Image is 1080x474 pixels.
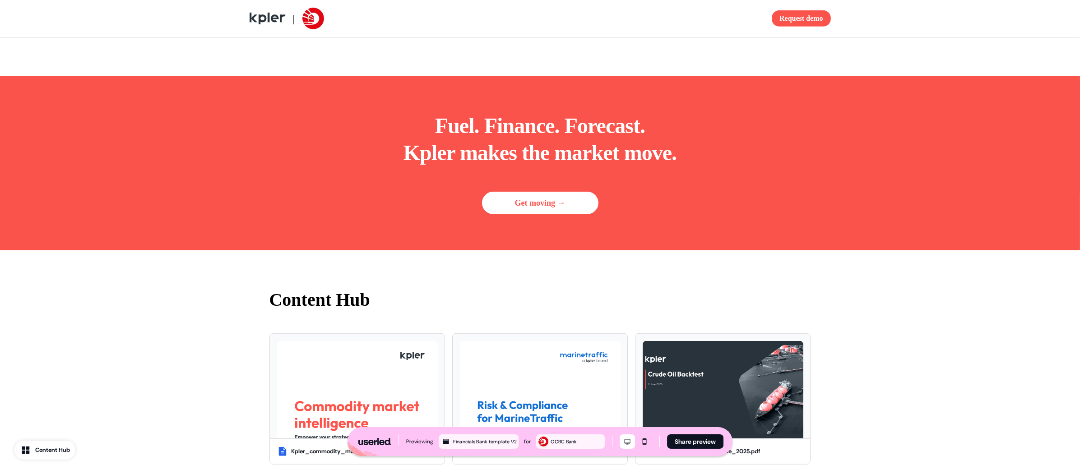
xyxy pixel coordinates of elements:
[620,434,635,449] button: Desktop mode
[460,341,621,438] img: R&C_on_MT_brochure_June2025.pdf
[14,441,75,460] button: Content Hub
[269,333,445,465] button: Kpler_commodity_market_brochure.pdfKpler_commodity_market_brochure.pdf
[635,333,811,465] button: Crude_Oil_Backtest_June_2025.pdfCrude_Oil_Backtest_June_2025.pdf
[667,434,723,449] button: Share preview
[292,447,404,456] div: Kpler_commodity_market_brochure.pdf
[403,112,677,166] p: Fuel. Finance. Forecast. Kpler makes the market move.
[277,341,438,438] img: Kpler_commodity_market_brochure.pdf
[452,333,628,465] button: R&C_on_MT_brochure_June2025.pdfR&C_on_MT_brochure_June2025.pdf
[269,286,811,313] p: Content Hub
[293,13,295,24] span: |
[551,437,603,446] div: OCBC Bank
[35,446,70,455] div: Content Hub
[772,10,830,27] button: Request demo
[524,437,531,446] div: for
[453,437,517,446] div: Financials Bank template V2
[643,341,803,438] img: Crude_Oil_Backtest_June_2025.pdf
[406,437,433,446] div: Previewing
[482,192,598,214] button: Get moving →
[637,434,652,449] button: Mobile mode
